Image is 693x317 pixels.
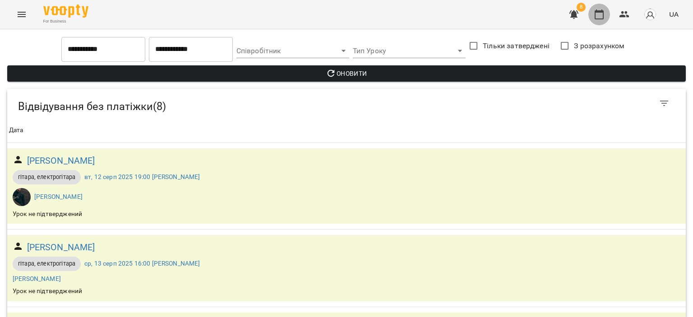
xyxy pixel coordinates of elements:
[14,68,679,79] span: Оновити
[27,240,95,254] a: [PERSON_NAME]
[13,173,81,181] span: гітара, електрогітара
[27,154,95,168] a: [PERSON_NAME]
[483,41,550,51] span: Тільки затверджені
[653,92,675,114] button: Фільтр
[644,8,656,21] img: avatar_s.png
[7,89,686,118] div: Table Toolbar
[7,65,686,82] button: Оновити
[11,285,84,298] div: Урок не підтверджений
[11,208,84,221] div: Урок не підтверджений
[13,188,31,206] img: Воробей Павло
[669,9,679,19] span: UA
[43,5,88,18] img: Voopty Logo
[13,275,61,282] a: [PERSON_NAME]
[9,125,23,136] div: Дата
[34,193,83,200] a: [PERSON_NAME]
[84,260,200,267] a: ср, 13 серп 2025 16:00 [PERSON_NAME]
[13,260,81,268] span: гітара, електрогітара
[577,3,586,12] span: 8
[665,6,682,23] button: UA
[84,173,200,180] a: вт, 12 серп 2025 19:00 [PERSON_NAME]
[43,18,88,24] span: For Business
[9,125,23,136] div: Sort
[11,4,32,25] button: Menu
[18,100,410,114] h5: Відвідування без платіжки ( 8 )
[9,125,684,136] span: Дата
[574,41,624,51] span: З розрахунком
